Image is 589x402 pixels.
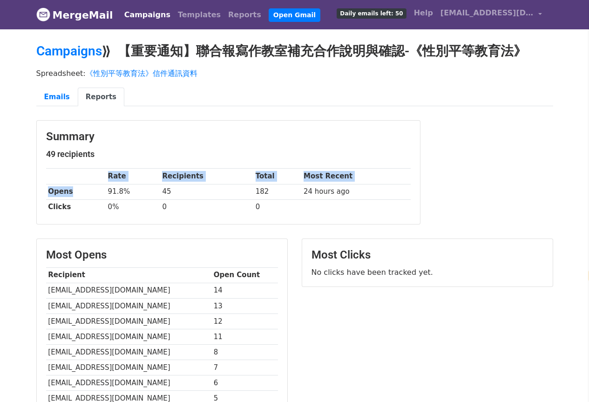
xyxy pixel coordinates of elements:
td: 45 [160,184,253,199]
td: 6 [211,375,278,391]
td: 7 [211,360,278,375]
iframe: Chat Widget [542,357,589,402]
a: Help [410,4,437,22]
a: MergeMail [36,5,113,25]
th: Total [253,169,301,184]
a: Reports [78,88,124,107]
div: 聊天小工具 [542,357,589,402]
th: Recipients [160,169,253,184]
img: MergeMail logo [36,7,50,21]
h3: Summary [46,130,411,143]
a: Reports [224,6,265,24]
h2: ⟫ 【重要通知】聯合報寫作教室補充合作說明與確認-《性別平等教育法》 [36,43,553,59]
td: 14 [211,283,278,298]
th: Most Recent [301,169,410,184]
th: Clicks [46,199,106,215]
h3: Most Opens [46,248,278,262]
td: [EMAIL_ADDRESS][DOMAIN_NAME] [46,298,211,313]
p: Spreadsheet: [36,68,553,78]
th: Rate [106,169,160,184]
a: Templates [174,6,224,24]
a: Open Gmail [269,8,320,22]
a: 《性別平等教育法》信件通訊資料 [86,69,197,78]
td: 13 [211,298,278,313]
h3: Most Clicks [311,248,543,262]
td: [EMAIL_ADDRESS][DOMAIN_NAME] [46,375,211,391]
td: 91.8% [106,184,160,199]
td: 0% [106,199,160,215]
a: Daily emails left: 50 [333,4,410,22]
th: Opens [46,184,106,199]
td: 182 [253,184,301,199]
a: [EMAIL_ADDRESS][DOMAIN_NAME] [437,4,546,26]
td: [EMAIL_ADDRESS][DOMAIN_NAME] [46,313,211,329]
td: 0 [160,199,253,215]
th: Open Count [211,267,278,283]
span: [EMAIL_ADDRESS][DOMAIN_NAME] [440,7,534,19]
td: [EMAIL_ADDRESS][DOMAIN_NAME] [46,345,211,360]
span: Daily emails left: 50 [337,8,406,19]
td: 11 [211,329,278,344]
h5: 49 recipients [46,149,411,159]
td: [EMAIL_ADDRESS][DOMAIN_NAME] [46,283,211,298]
th: Recipient [46,267,211,283]
td: 0 [253,199,301,215]
a: Campaigns [121,6,174,24]
td: 24 hours ago [301,184,410,199]
td: [EMAIL_ADDRESS][DOMAIN_NAME] [46,360,211,375]
td: 8 [211,345,278,360]
a: Campaigns [36,43,102,59]
a: Emails [36,88,78,107]
td: [EMAIL_ADDRESS][DOMAIN_NAME] [46,329,211,344]
td: 12 [211,313,278,329]
p: No clicks have been tracked yet. [311,267,543,277]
